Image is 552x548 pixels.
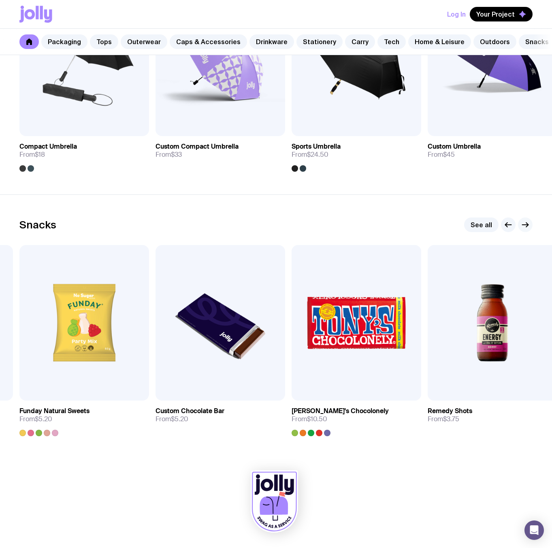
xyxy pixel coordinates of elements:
[464,217,499,232] a: See all
[296,34,343,49] a: Stationery
[156,415,188,423] span: From
[121,34,167,49] a: Outerwear
[443,415,459,423] span: $3.75
[19,415,52,423] span: From
[447,7,466,21] button: Log In
[476,10,515,18] span: Your Project
[307,150,328,159] span: $24.50
[292,415,327,423] span: From
[19,219,56,231] h2: Snacks
[156,136,285,165] a: Custom Compact UmbrellaFrom$33
[292,151,328,159] span: From
[428,415,459,423] span: From
[171,150,182,159] span: $33
[470,7,533,21] button: Your Project
[408,34,471,49] a: Home & Leisure
[428,151,455,159] span: From
[19,136,149,172] a: Compact UmbrellaFrom$18
[428,143,481,151] h3: Custom Umbrella
[19,407,90,415] h3: Funday Natural Sweets
[473,34,516,49] a: Outdoors
[156,143,239,151] h3: Custom Compact Umbrella
[156,401,285,430] a: Custom Chocolate BarFrom$5.20
[249,34,294,49] a: Drinkware
[345,34,375,49] a: Carry
[307,415,327,423] span: $10.50
[170,34,247,49] a: Caps & Accessories
[19,401,149,436] a: Funday Natural SweetsFrom$5.20
[35,415,52,423] span: $5.20
[171,415,188,423] span: $5.20
[292,407,389,415] h3: [PERSON_NAME]'s Chocolonely
[428,407,472,415] h3: Remedy Shots
[90,34,118,49] a: Tops
[156,151,182,159] span: From
[41,34,87,49] a: Packaging
[292,401,421,436] a: [PERSON_NAME]'s ChocolonelyFrom$10.50
[292,136,421,172] a: Sports UmbrellaFrom$24.50
[377,34,406,49] a: Tech
[19,151,45,159] span: From
[35,150,45,159] span: $18
[292,143,341,151] h3: Sports Umbrella
[19,143,77,151] h3: Compact Umbrella
[524,520,544,540] div: Open Intercom Messenger
[156,407,224,415] h3: Custom Chocolate Bar
[443,150,455,159] span: $45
